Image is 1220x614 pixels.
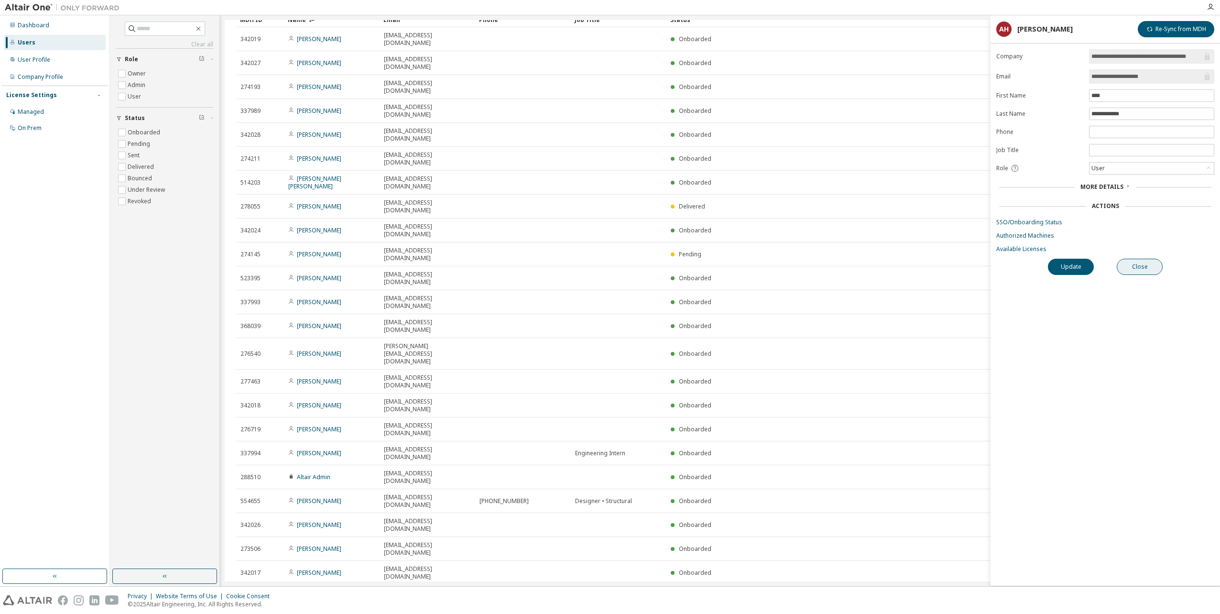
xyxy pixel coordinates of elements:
a: [PERSON_NAME] [297,425,341,433]
span: [EMAIL_ADDRESS][DOMAIN_NAME] [384,541,471,557]
a: SSO/Onboarding Status [996,219,1214,226]
label: User [128,91,143,102]
label: Company [996,53,1083,60]
span: [EMAIL_ADDRESS][DOMAIN_NAME] [384,223,471,238]
span: [EMAIL_ADDRESS][DOMAIN_NAME] [384,271,471,286]
label: Onboarded [128,127,162,138]
a: [PERSON_NAME] [297,35,341,43]
span: 368039 [240,322,261,330]
span: Onboarded [679,473,711,481]
span: 342027 [240,59,261,67]
img: youtube.svg [105,595,119,605]
a: [PERSON_NAME] [297,377,341,385]
label: Email [996,73,1083,80]
div: License Settings [6,91,57,99]
a: Clear all [116,41,213,48]
button: Re-Sync from MDH [1138,21,1214,37]
button: Status [116,108,213,129]
a: Available Licenses [996,245,1214,253]
span: Onboarded [679,178,711,186]
button: Update [1048,259,1094,275]
div: Users [18,39,35,46]
span: [EMAIL_ADDRESS][DOMAIN_NAME] [384,422,471,437]
div: AH [996,22,1012,37]
span: [EMAIL_ADDRESS][DOMAIN_NAME] [384,374,471,389]
label: Delivered [128,161,156,173]
p: © 2025 Altair Engineering, Inc. All Rights Reserved. [128,600,275,608]
span: Role [125,55,138,63]
span: 288510 [240,473,261,481]
a: [PERSON_NAME] [297,107,341,115]
a: [PERSON_NAME] [297,521,341,529]
label: Revoked [128,196,153,207]
span: 514203 [240,179,261,186]
div: Managed [18,108,44,116]
span: Onboarded [679,154,711,163]
span: 342019 [240,35,261,43]
span: Delivered [679,202,705,210]
span: Onboarded [679,521,711,529]
span: [PERSON_NAME][EMAIL_ADDRESS][DOMAIN_NAME] [384,342,471,365]
span: [PHONE_NUMBER] [479,497,529,505]
a: [PERSON_NAME] [297,298,341,306]
span: 276540 [240,350,261,358]
span: [EMAIL_ADDRESS][DOMAIN_NAME] [384,247,471,262]
div: On Prem [18,124,42,132]
button: Role [116,49,213,70]
span: 342024 [240,227,261,234]
span: 342017 [240,569,261,577]
span: [EMAIL_ADDRESS][DOMAIN_NAME] [384,565,471,581]
span: Onboarded [679,377,711,385]
span: 273506 [240,545,261,553]
div: Privacy [128,592,156,600]
span: More Details [1080,183,1123,191]
span: Onboarded [679,425,711,433]
span: 342028 [240,131,261,139]
span: [EMAIL_ADDRESS][DOMAIN_NAME] [384,127,471,143]
div: [PERSON_NAME] [1017,25,1073,33]
span: [EMAIL_ADDRESS][DOMAIN_NAME] [384,55,471,71]
span: 274193 [240,83,261,91]
span: 554655 [240,497,261,505]
a: [PERSON_NAME] [297,202,341,210]
span: Clear filter [199,55,205,63]
span: 523395 [240,274,261,282]
span: Onboarded [679,322,711,330]
span: [EMAIL_ADDRESS][DOMAIN_NAME] [384,446,471,461]
span: Onboarded [679,401,711,409]
button: Close [1117,259,1163,275]
span: Onboarded [679,226,711,234]
a: [PERSON_NAME] [PERSON_NAME] [288,175,341,190]
a: [PERSON_NAME] [297,449,341,457]
span: Onboarded [679,107,711,115]
div: User Profile [18,56,50,64]
div: Website Terms of Use [156,592,226,600]
label: Under Review [128,184,167,196]
span: [EMAIL_ADDRESS][DOMAIN_NAME] [384,151,471,166]
label: Job Title [996,146,1083,154]
span: 277463 [240,378,261,385]
label: Last Name [996,110,1083,118]
img: altair_logo.svg [3,595,52,605]
div: Company Profile [18,73,63,81]
a: [PERSON_NAME] [297,59,341,67]
a: Altair Admin [297,473,330,481]
img: linkedin.svg [89,595,99,605]
label: Phone [996,128,1083,136]
a: [PERSON_NAME] [297,497,341,505]
a: [PERSON_NAME] [297,401,341,409]
span: 342026 [240,521,261,529]
span: 342018 [240,402,261,409]
span: Onboarded [679,545,711,553]
span: [EMAIL_ADDRESS][DOMAIN_NAME] [384,517,471,533]
label: Bounced [128,173,154,184]
a: [PERSON_NAME] [297,226,341,234]
span: [EMAIL_ADDRESS][DOMAIN_NAME] [384,398,471,413]
label: Admin [128,79,147,91]
span: Designer • Structural [575,497,632,505]
a: [PERSON_NAME] [297,274,341,282]
span: 337989 [240,107,261,115]
span: Status [125,114,145,122]
span: Role [996,164,1008,172]
a: [PERSON_NAME] [297,322,341,330]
